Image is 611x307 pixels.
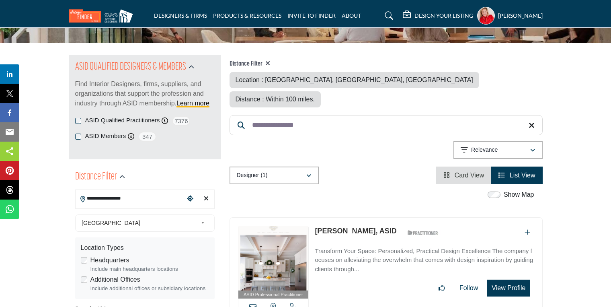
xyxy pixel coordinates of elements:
[433,280,450,296] button: Like listing
[90,284,209,293] div: Include additional offices or subsidiary locations
[414,12,473,19] h5: DESIGN YOUR LISTING
[238,226,309,299] a: ASID Professional Practitioner
[230,115,543,135] input: Search Keyword
[315,247,534,274] p: Transform Your Space: Personalized, Practical Design Excellence The company focuses on alleviatin...
[172,116,190,126] span: 7376
[176,100,209,107] a: Learn more
[90,265,209,273] div: Include main headquarters locations
[75,170,117,184] h2: Distance Filter
[138,132,156,142] span: 347
[504,190,534,200] label: Show Map
[69,9,137,23] img: Site Logo
[453,141,543,159] button: Relevance
[498,172,535,179] a: View List
[154,12,207,19] a: DESIGNERS & FIRMS
[230,60,543,68] h4: Distance Filter
[244,291,303,298] span: ASID Professional Practitioner
[454,280,483,296] button: Follow
[90,275,140,284] label: Additional Offices
[525,229,530,236] a: Add To List
[75,60,186,74] h2: ASID QUALIFIED DESIGNERS & MEMBERS
[81,243,209,253] div: Location Types
[403,11,473,21] div: DESIGN YOUR LISTING
[315,226,396,237] p: Angela Francis, ASID
[404,228,441,238] img: ASID Qualified Practitioners Badge Icon
[75,79,215,108] p: Find Interior Designers, firms, suppliers, and organizations that support the profession and indu...
[498,12,543,20] h5: [PERSON_NAME]
[238,226,309,291] img: Angela Francis, ASID
[230,167,319,184] button: Designer (1)
[487,280,530,297] button: View Profile
[287,12,336,19] a: INVITE TO FINDER
[455,172,484,179] span: Card View
[200,190,212,208] div: Clear search location
[237,171,268,179] p: Designer (1)
[75,118,81,124] input: ASID Qualified Practitioners checkbox
[75,134,81,140] input: ASID Members checkbox
[443,172,484,179] a: View Card
[315,242,534,274] a: Transform Your Space: Personalized, Practical Design Excellence The company focuses on alleviatin...
[85,132,126,141] label: ASID Members
[236,76,473,83] span: Location : [GEOGRAPHIC_DATA], [GEOGRAPHIC_DATA], [GEOGRAPHIC_DATA]
[85,116,160,125] label: ASID Qualified Practitioners
[236,96,315,103] span: Distance : Within 100 miles.
[82,218,197,228] span: [GEOGRAPHIC_DATA]
[342,12,361,19] a: ABOUT
[491,167,542,184] li: List View
[477,7,495,25] button: Show hide supplier dropdown
[510,172,535,179] span: List View
[90,255,129,265] label: Headquarters
[377,9,398,22] a: Search
[213,12,281,19] a: PRODUCTS & RESOURCES
[436,167,491,184] li: Card View
[184,190,196,208] div: Choose your current location
[76,191,184,206] input: Search Location
[315,227,396,235] a: [PERSON_NAME], ASID
[471,146,498,154] p: Relevance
